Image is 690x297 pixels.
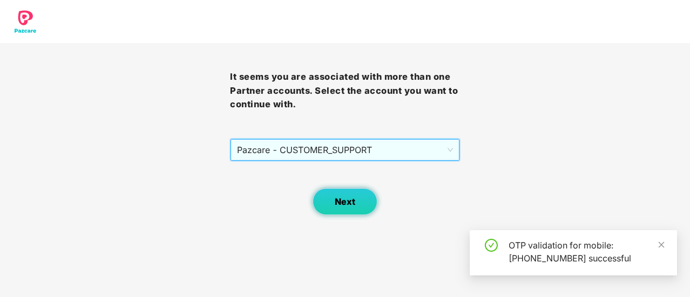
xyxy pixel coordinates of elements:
span: close [658,241,665,248]
div: OTP validation for mobile: [PHONE_NUMBER] successful [509,239,664,265]
button: Next [313,188,377,215]
span: Pazcare - CUSTOMER_SUPPORT [237,140,453,160]
span: Next [335,197,355,207]
h3: It seems you are associated with more than one Partner accounts. Select the account you want to c... [230,70,460,112]
span: check-circle [485,239,498,252]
